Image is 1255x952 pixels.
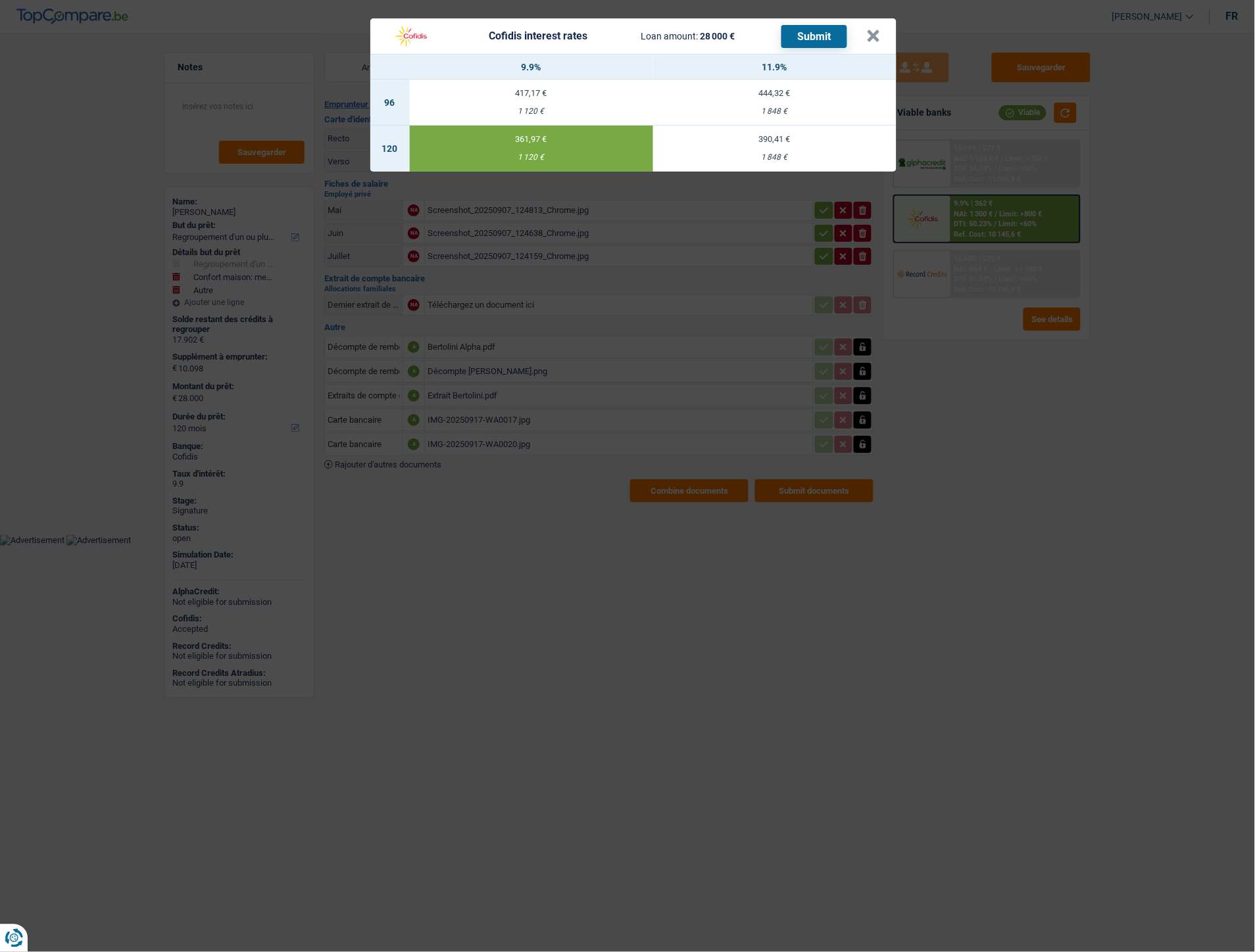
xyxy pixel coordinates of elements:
[410,135,653,143] div: 361,97 €
[410,89,653,97] div: 417,17 €
[867,30,881,43] button: ×
[653,55,897,80] th: 11.9%
[700,31,735,41] span: 28 000 €
[641,31,698,41] span: Loan amount:
[410,107,653,116] div: 1 120 €
[370,80,410,126] td: 96
[653,107,897,116] div: 1 848 €
[410,153,653,162] div: 1 120 €
[653,89,897,97] div: 444,32 €
[653,135,897,143] div: 390,41 €
[410,55,653,80] th: 9.9%
[386,24,436,49] img: Cofidis
[370,126,410,172] td: 120
[489,31,587,41] div: Cofidis interest rates
[781,25,847,48] button: Submit
[653,153,897,162] div: 1 848 €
